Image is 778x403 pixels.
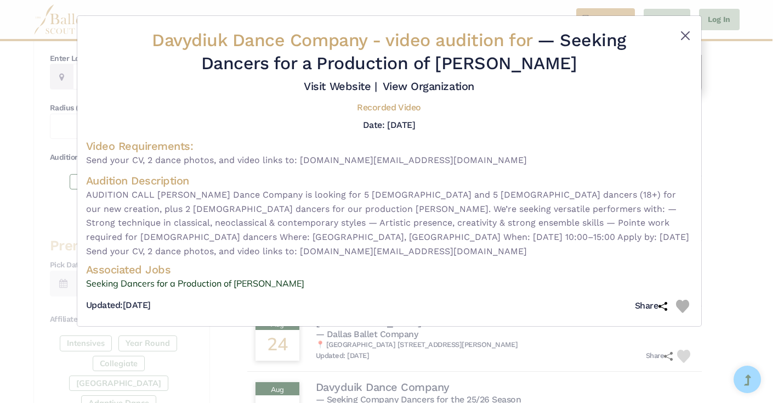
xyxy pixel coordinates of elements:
span: Send your CV, 2 dance photos, and video links to: [DOMAIN_NAME][EMAIL_ADDRESS][DOMAIN_NAME] [86,153,692,167]
a: View Organization [383,80,474,93]
span: video audition for [385,30,532,51]
h5: Date: [DATE] [363,120,415,130]
h4: Associated Jobs [86,262,692,277]
a: Seeking Dancers for a Production of [PERSON_NAME] [86,277,692,291]
span: Davydiuk Dance Company - [152,30,537,51]
span: Updated: [86,300,123,310]
span: — Seeking Dancers for a Production of [PERSON_NAME] [201,30,626,74]
h5: Recorded Video [357,102,421,114]
button: Close [679,29,692,42]
span: Video Requirements: [86,139,194,153]
h5: Share [635,300,667,312]
a: Visit Website | [304,80,377,93]
h5: [DATE] [86,300,151,311]
span: AUDITION CALL [PERSON_NAME] Dance Company is looking for 5 [DEMOGRAPHIC_DATA] and 5 [DEMOGRAPHIC_... [86,188,692,258]
h4: Audition Description [86,173,692,188]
